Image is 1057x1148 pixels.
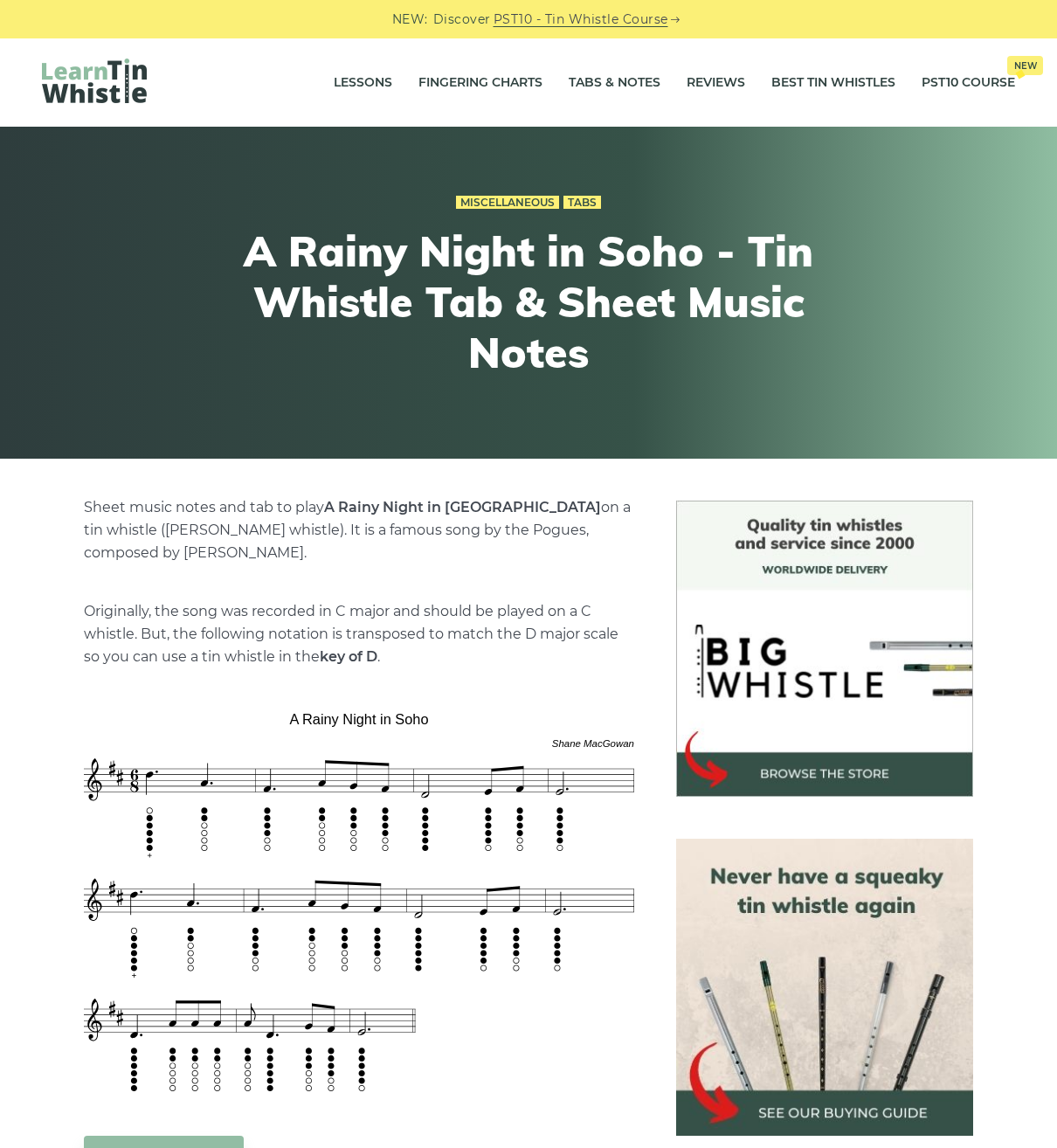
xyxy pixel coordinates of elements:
[687,61,745,105] a: Reviews
[771,61,895,105] a: Best Tin Whistles
[676,839,972,1135] img: tin whistle buying guide
[84,704,634,1101] img: A Rainy Night in Soho Tin Whistle Tab & Sheet Music
[320,648,377,665] strong: key of D
[676,501,972,797] img: BigWhistle Tin Whistle Store
[569,61,660,105] a: Tabs & Notes
[207,226,850,377] h1: A Rainy Night in Soho - Tin Whistle Tab & Sheet Music Notes
[1007,56,1043,75] span: New
[42,59,147,103] img: LearnTinWhistle.com
[563,196,601,210] a: Tabs
[84,496,634,564] p: Sheet music notes and tab to play on a tin whistle ([PERSON_NAME] whistle). It is a famous song b...
[334,61,392,105] a: Lessons
[324,499,601,515] strong: A Rainy Night in [GEOGRAPHIC_DATA]
[418,61,542,105] a: Fingering Charts
[456,196,559,210] a: Miscellaneous
[84,600,634,668] p: Originally, the song was recorded in C major and should be played on a C whistle. But, the follow...
[922,61,1015,105] a: PST10 CourseNew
